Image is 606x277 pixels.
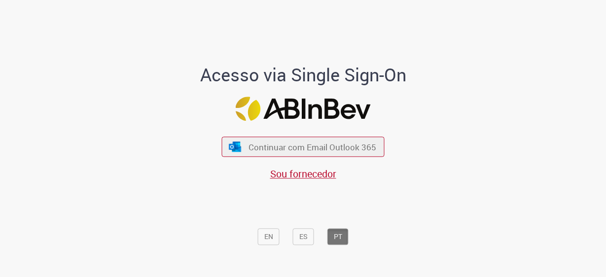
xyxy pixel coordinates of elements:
[228,141,242,152] img: ícone Azure/Microsoft 360
[236,97,371,121] img: Logo ABInBev
[249,141,376,153] span: Continuar com Email Outlook 365
[166,66,440,85] h1: Acesso via Single Sign-On
[293,228,314,245] button: ES
[327,228,349,245] button: PT
[222,137,385,157] button: ícone Azure/Microsoft 360 Continuar com Email Outlook 365
[270,168,336,181] a: Sou fornecedor
[258,228,280,245] button: EN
